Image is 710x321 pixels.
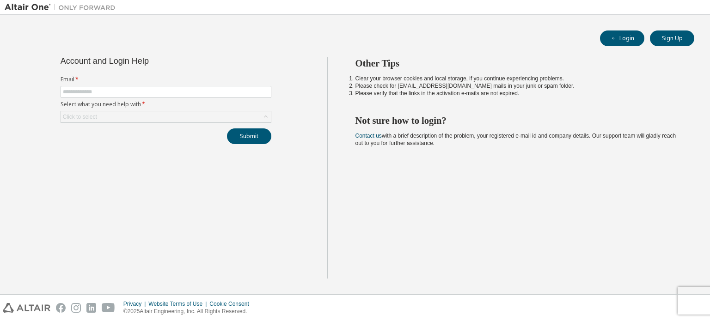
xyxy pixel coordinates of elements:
[227,128,271,144] button: Submit
[61,76,271,83] label: Email
[3,303,50,313] img: altair_logo.svg
[355,57,678,69] h2: Other Tips
[56,303,66,313] img: facebook.svg
[650,30,694,46] button: Sign Up
[123,300,148,308] div: Privacy
[355,133,676,146] span: with a brief description of the problem, your registered e-mail id and company details. Our suppo...
[600,30,644,46] button: Login
[86,303,96,313] img: linkedin.svg
[61,57,229,65] div: Account and Login Help
[61,101,271,108] label: Select what you need help with
[355,133,382,139] a: Contact us
[209,300,254,308] div: Cookie Consent
[355,115,678,127] h2: Not sure how to login?
[71,303,81,313] img: instagram.svg
[5,3,120,12] img: Altair One
[355,75,678,82] li: Clear your browser cookies and local storage, if you continue experiencing problems.
[148,300,209,308] div: Website Terms of Use
[123,308,255,315] p: © 2025 Altair Engineering, Inc. All Rights Reserved.
[102,303,115,313] img: youtube.svg
[355,90,678,97] li: Please verify that the links in the activation e-mails are not expired.
[63,113,97,121] div: Click to select
[355,82,678,90] li: Please check for [EMAIL_ADDRESS][DOMAIN_NAME] mails in your junk or spam folder.
[61,111,271,122] div: Click to select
